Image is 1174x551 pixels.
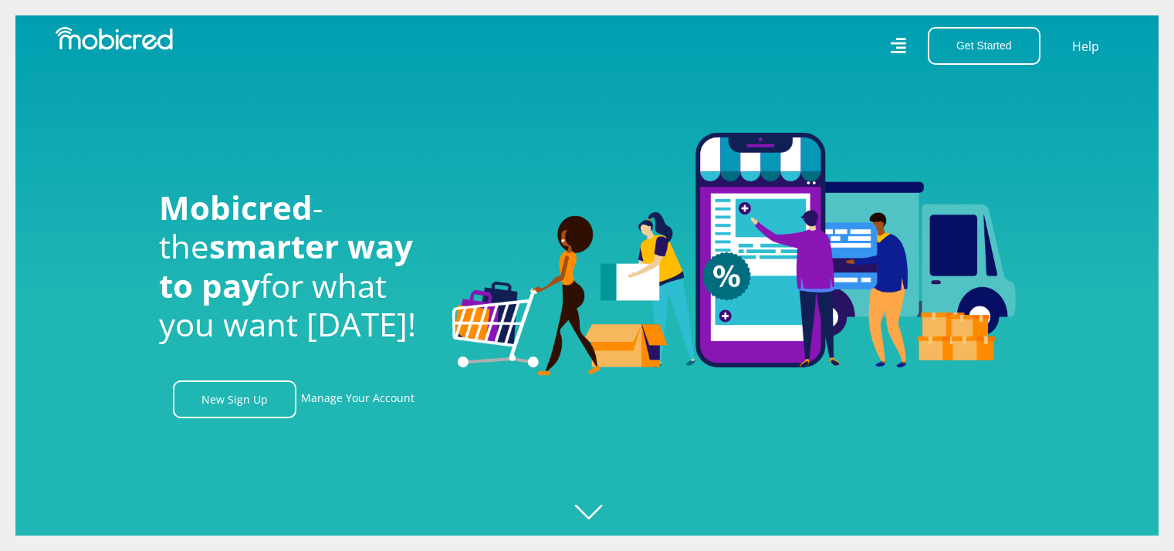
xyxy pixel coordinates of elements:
span: smarter way to pay [159,224,413,306]
img: Mobicred [56,27,173,50]
a: Help [1071,36,1100,56]
a: Manage Your Account [301,380,414,418]
span: Mobicred [159,185,313,229]
button: Get Started [928,27,1040,65]
a: New Sign Up [173,380,296,418]
img: Welcome to Mobicred [452,133,1016,377]
h1: - the for what you want [DATE]! [159,188,429,344]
